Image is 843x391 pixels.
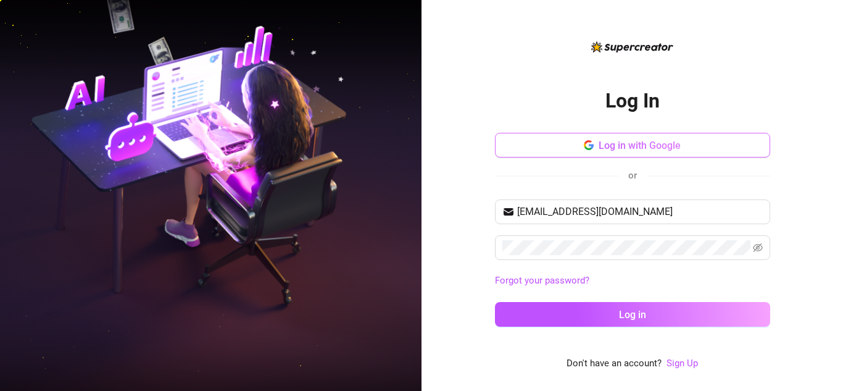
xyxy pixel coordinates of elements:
a: Sign Up [667,356,698,371]
span: Log in with Google [599,140,681,151]
a: Sign Up [667,358,698,369]
span: or [628,170,637,181]
button: Log in with Google [495,133,770,158]
img: logo-BBDzfeDw.svg [591,41,673,53]
span: Log in [619,309,646,321]
a: Forgot your password? [495,275,589,286]
span: eye-invisible [753,243,763,253]
input: Your email [517,204,763,219]
span: Don't have an account? [567,356,662,371]
h2: Log In [605,88,660,114]
a: Forgot your password? [495,274,770,288]
button: Log in [495,302,770,327]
